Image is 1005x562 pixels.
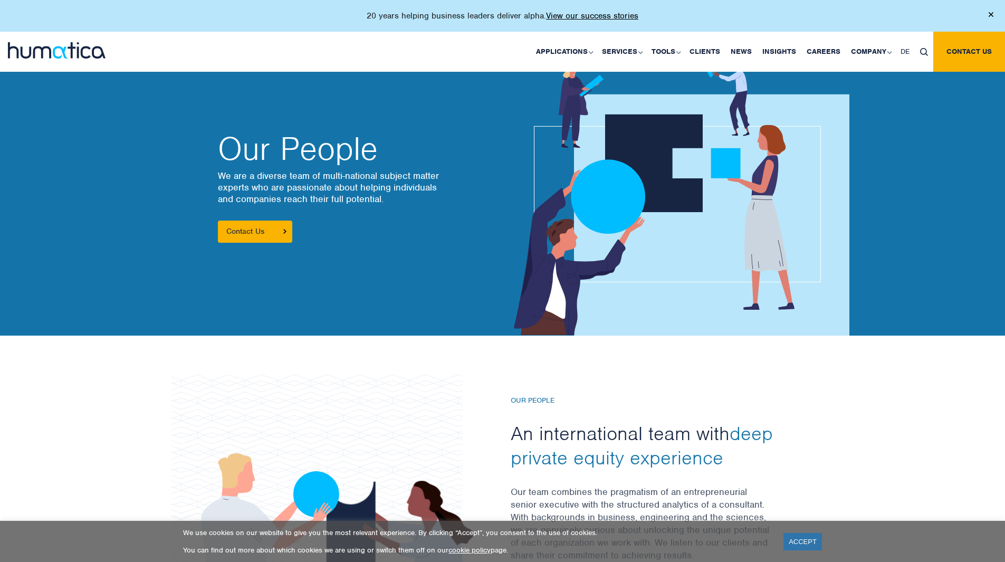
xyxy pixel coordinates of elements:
a: Services [597,32,646,72]
p: 20 years helping business leaders deliver alpha. [367,11,638,21]
img: arrowicon [283,229,286,234]
img: search_icon [920,48,928,56]
span: deep private equity experience [511,421,773,470]
h6: Our People [511,396,796,405]
img: logo [8,42,106,59]
a: Clients [684,32,725,72]
span: DE [901,47,910,56]
a: Tools [646,32,684,72]
img: about_banner1 [486,56,849,336]
h2: An international team with [511,421,796,470]
p: We are a diverse team of multi-national subject matter experts who are passionate about helping i... [218,170,492,205]
h2: Our People [218,133,492,165]
a: Insights [757,32,801,72]
a: Applications [531,32,597,72]
a: View our success stories [546,11,638,21]
a: ACCEPT [783,533,822,550]
a: Company [846,32,895,72]
a: cookie policy [448,546,491,555]
p: We use cookies on our website to give you the most relevant experience. By clicking “Accept”, you... [183,528,770,537]
a: News [725,32,757,72]
a: Careers [801,32,846,72]
a: DE [895,32,915,72]
a: Contact Us [218,221,292,243]
a: Contact us [933,32,1005,72]
p: You can find out more about which cookies we are using or switch them off on our page. [183,546,770,555]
